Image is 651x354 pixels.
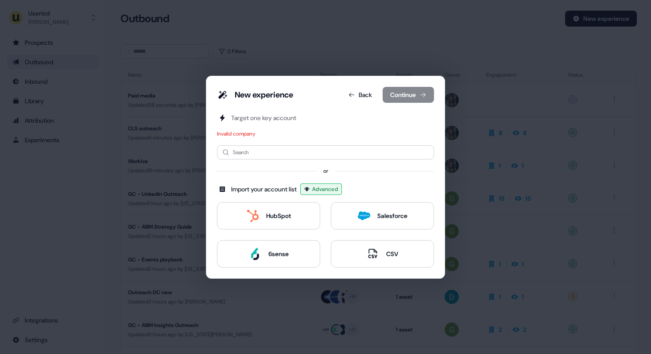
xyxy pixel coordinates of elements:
button: CSV [331,240,434,268]
button: Back [341,87,379,103]
div: New experience [235,89,293,100]
span: Advanced [312,185,338,194]
div: HubSpot [266,211,291,220]
div: Salesforce [377,211,407,220]
button: Salesforce [331,202,434,230]
div: 6sense [268,249,289,258]
div: or [323,167,328,175]
button: 6sense [217,240,320,268]
div: CSV [386,249,398,258]
div: Import your account list [231,185,297,194]
div: Invalid company [217,129,434,138]
button: HubSpot [217,202,320,230]
div: Target one key account [231,113,296,122]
